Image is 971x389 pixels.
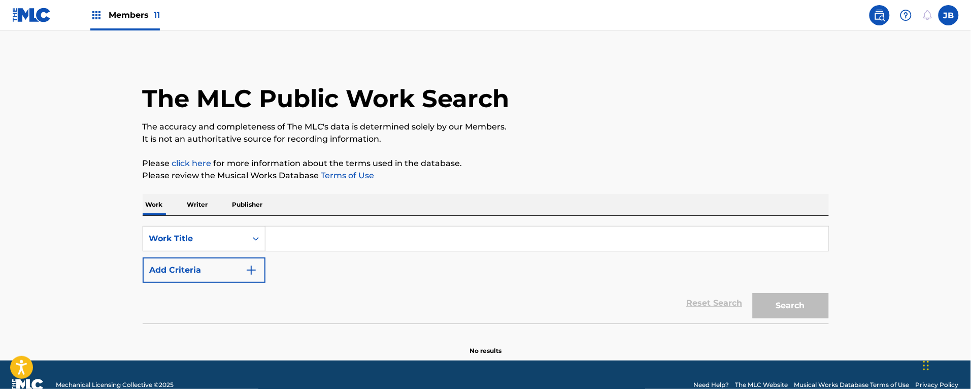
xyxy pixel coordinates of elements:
p: The accuracy and completeness of The MLC's data is determined solely by our Members. [143,121,829,133]
img: Top Rightsholders [90,9,103,21]
img: search [874,9,886,21]
div: Work Title [149,233,241,245]
p: No results [470,334,501,355]
div: Notifications [922,10,932,20]
p: Writer [184,194,211,215]
a: Terms of Use [319,171,375,180]
p: Publisher [229,194,266,215]
p: It is not an authoritative source for recording information. [143,133,829,145]
div: User Menu [939,5,959,25]
span: Members [109,9,160,21]
img: MLC Logo [12,8,51,22]
iframe: Chat Widget [920,340,971,389]
p: Please review the Musical Works Database [143,170,829,182]
img: 9d2ae6d4665cec9f34b9.svg [245,264,257,276]
div: Drag [923,350,929,381]
a: Public Search [869,5,890,25]
p: Please for more information about the terms used in the database. [143,157,829,170]
form: Search Form [143,226,829,323]
h1: The MLC Public Work Search [143,83,510,114]
span: 11 [154,10,160,20]
button: Add Criteria [143,257,265,283]
a: click here [172,158,212,168]
p: Work [143,194,166,215]
img: help [900,9,912,21]
div: Help [896,5,916,25]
